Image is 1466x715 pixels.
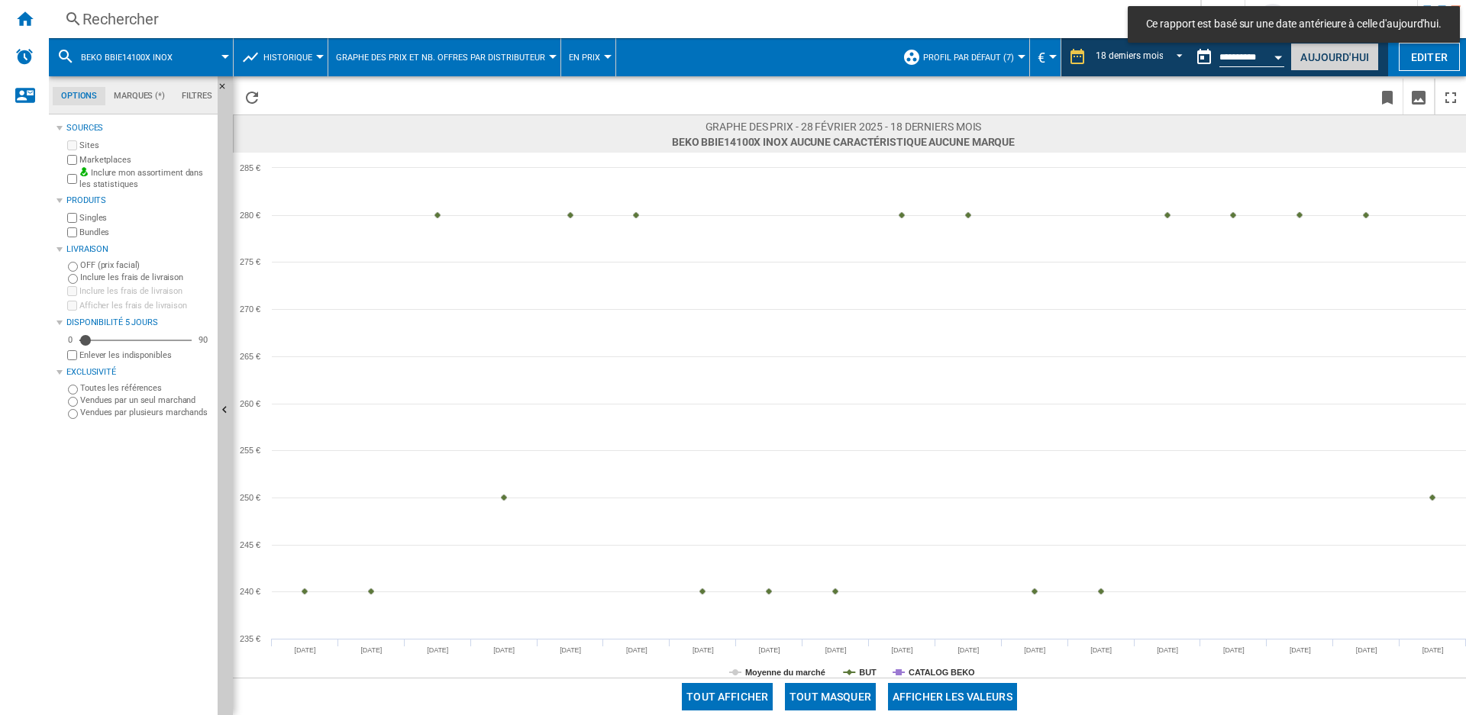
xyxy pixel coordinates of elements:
tspan: 260 € [240,399,260,408]
button: Historique [263,38,320,76]
button: Profil par défaut (7) [923,38,1022,76]
input: Afficher les frais de livraison [67,350,77,360]
div: En prix [569,38,608,76]
tspan: 265 € [240,352,260,361]
input: Singles [67,213,77,223]
md-tab-item: Filtres [173,87,221,105]
input: Toutes les références [68,385,78,395]
span: En prix [569,53,600,63]
input: Inclure les frais de livraison [68,274,78,284]
tspan: [DATE] [693,646,714,654]
md-tab-item: Marques (*) [105,87,173,105]
span: Historique [263,53,312,63]
span: € [1038,50,1045,66]
button: Aujourd'hui [1290,43,1379,71]
tspan: [DATE] [1223,646,1245,654]
tspan: [DATE] [957,646,979,654]
tspan: 235 € [240,634,260,643]
tspan: 285 € [240,163,260,172]
tspan: BUT [859,668,877,677]
span: Graphe des prix et nb. offres par distributeur [336,53,545,63]
input: Afficher les frais de livraison [67,301,77,311]
label: Bundles [79,227,212,238]
div: Sources [66,122,212,134]
input: Vendues par un seul marchand [68,397,78,407]
div: Disponibilité 5 Jours [66,317,212,329]
label: Inclure mon assortiment dans les statistiques [79,167,212,191]
tspan: 250 € [240,493,260,502]
label: Singles [79,212,212,224]
tspan: 245 € [240,540,260,549]
tspan: [DATE] [1024,646,1045,654]
tspan: [DATE] [360,646,382,654]
label: Sites [79,140,212,151]
img: alerts-logo.svg [15,47,34,66]
label: Enlever les indisponibles [79,349,212,361]
div: Ce rapport est basé sur une date antérieure à celle d'aujourd'hui. [1189,38,1287,76]
input: Bundles [67,227,77,237]
tspan: [DATE] [1356,646,1377,654]
tspan: 240 € [240,587,260,596]
div: BEKO BBIE14100X INOX [57,38,225,76]
md-tab-item: Options [53,87,105,105]
button: Afficher les valeurs [888,683,1017,710]
tspan: [DATE] [493,646,515,654]
md-select: REPORTS.WIZARD.STEPS.REPORT.STEPS.REPORT_OPTIONS.PERIOD: 18 derniers mois [1094,45,1189,70]
label: Toutes les références [80,382,212,394]
div: 18 derniers mois [1096,50,1163,61]
div: Historique [241,38,320,76]
span: Ce rapport est basé sur une date antérieure à celle d'aujourd'hui. [1141,17,1446,32]
div: Produits [66,195,212,207]
tspan: Moyenne du marché [745,668,825,677]
tspan: 280 € [240,211,260,220]
div: Exclusivité [66,366,212,378]
button: Editer [1399,43,1460,71]
label: Inclure les frais de livraison [79,285,212,297]
tspan: [DATE] [1422,646,1444,654]
tspan: [DATE] [1090,646,1112,654]
button: Télécharger en image [1403,79,1434,114]
tspan: 255 € [240,446,260,455]
label: Inclure les frais de livraison [80,272,212,283]
div: Rechercher [82,8,1161,30]
button: md-calendar [1189,42,1219,72]
button: Tout masquer [785,683,876,710]
tspan: [DATE] [427,646,448,654]
tspan: [DATE] [1157,646,1178,654]
md-slider: Disponibilité [79,333,192,348]
input: Sites [67,140,77,150]
button: Plein écran [1435,79,1466,114]
input: Marketplaces [67,155,77,165]
label: Marketplaces [79,154,212,166]
button: Masquer [218,76,236,104]
input: Inclure mon assortiment dans les statistiques [67,169,77,188]
md-menu: Currency [1030,38,1061,76]
tspan: [DATE] [892,646,913,654]
img: mysite-bg-18x18.png [79,167,89,176]
div: Livraison [66,243,212,256]
button: Graphe des prix et nb. offres par distributeur [336,38,553,76]
tspan: CATALOG BEKO [909,668,975,677]
label: Vendues par plusieurs marchands [80,407,212,418]
span: Profil par défaut (7) [923,53,1014,63]
button: Créer un favoris [1372,79,1403,114]
span: BEKO BBIE14100X INOX Aucune caractéristique Aucune marque [672,134,1015,150]
span: BEKO BBIE14100X INOX [81,53,173,63]
label: OFF (prix facial) [80,259,212,271]
tspan: 270 € [240,304,260,314]
tspan: [DATE] [295,646,316,654]
tspan: [DATE] [1290,646,1311,654]
button: Tout afficher [682,683,773,710]
input: Vendues par plusieurs marchands [68,409,78,419]
button: BEKO BBIE14100X INOX [81,38,188,76]
button: € [1038,38,1053,76]
label: Afficher les frais de livraison [79,300,212,311]
div: 90 [195,334,212,346]
input: Inclure les frais de livraison [67,286,77,296]
input: OFF (prix facial) [68,262,78,272]
button: Recharger [237,79,267,114]
tspan: [DATE] [759,646,780,654]
label: Vendues par un seul marchand [80,395,212,406]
